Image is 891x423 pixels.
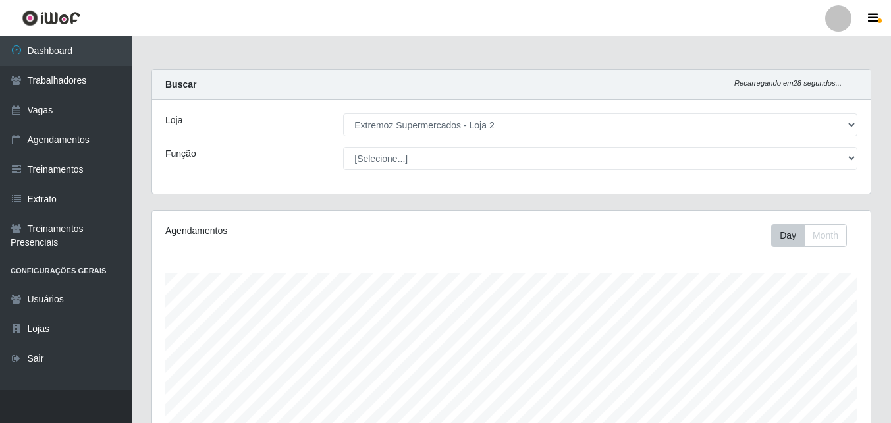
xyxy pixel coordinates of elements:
[771,224,847,247] div: First group
[22,10,80,26] img: CoreUI Logo
[165,113,182,127] label: Loja
[165,147,196,161] label: Função
[771,224,805,247] button: Day
[165,79,196,90] strong: Buscar
[771,224,857,247] div: Toolbar with button groups
[804,224,847,247] button: Month
[165,224,442,238] div: Agendamentos
[734,79,842,87] i: Recarregando em 28 segundos...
